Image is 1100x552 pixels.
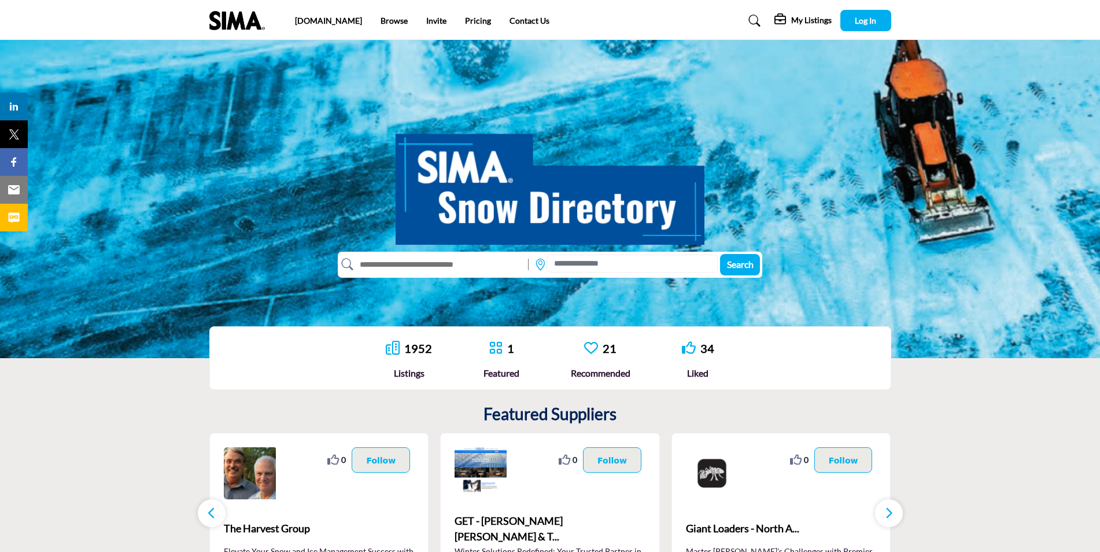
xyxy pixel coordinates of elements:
h5: My Listings [791,15,832,25]
img: Giant Loaders - North America [686,447,738,499]
b: Giant Loaders - North America [686,513,877,544]
div: Recommended [571,366,630,380]
a: GET - [PERSON_NAME] [PERSON_NAME] & T... [455,513,645,544]
i: Go to Liked [682,341,696,355]
a: Go to Recommended [584,341,598,356]
a: Giant Loaders - North A... [686,513,877,544]
img: SIMA Snow Directory [396,121,704,245]
a: Contact Us [510,16,549,25]
img: The Harvest Group [224,447,276,499]
span: Giant Loaders - North A... [686,521,877,536]
span: Search [727,259,754,270]
img: Rectangle%203585.svg [525,256,531,273]
div: Liked [682,366,714,380]
span: The Harvest Group [224,521,415,536]
p: Follow [366,454,396,466]
button: Follow [814,447,873,473]
a: The Harvest Group [224,513,415,544]
a: [DOMAIN_NAME] [295,16,362,25]
span: 0 [804,454,809,466]
a: 34 [700,341,714,355]
a: Browse [381,16,408,25]
span: Log In [855,16,876,25]
b: GET - Goldman Evans & Trammell [455,513,645,544]
a: Search [737,12,768,30]
img: Site Logo [209,11,271,30]
div: Listings [386,366,432,380]
a: Pricing [465,16,491,25]
img: GET - Goldman Evans & Trammell [455,447,507,499]
h2: Featured Suppliers [483,404,617,424]
div: My Listings [774,14,832,28]
span: 0 [341,454,346,466]
span: 0 [573,454,577,466]
a: 21 [603,341,617,355]
a: Invite [426,16,446,25]
div: Featured [483,366,519,380]
button: Follow [352,447,410,473]
button: Log In [840,10,891,31]
p: Follow [597,454,627,466]
a: 1 [507,341,514,355]
a: 1952 [404,341,432,355]
a: Go to Featured [489,341,503,356]
p: Follow [829,454,858,466]
button: Follow [583,447,641,473]
button: Search [720,254,760,275]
